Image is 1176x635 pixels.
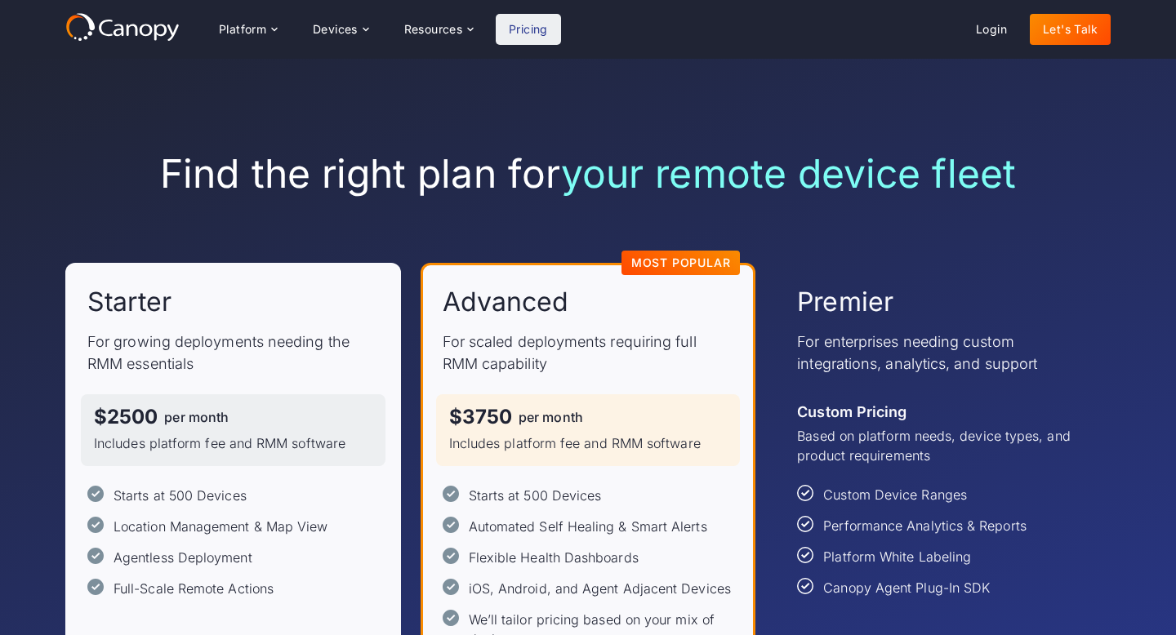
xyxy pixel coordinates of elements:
[496,14,561,45] a: Pricing
[823,485,967,504] div: Custom Device Ranges
[87,331,379,375] p: For growing deployments needing the RMM essentials
[65,150,1111,198] h1: Find the right plan for
[87,285,172,319] h2: Starter
[1030,14,1111,45] a: Let's Talk
[631,257,731,269] div: Most Popular
[114,517,327,536] div: Location Management & Map View
[797,285,893,319] h2: Premier
[443,331,734,375] p: For scaled deployments requiring full RMM capability
[469,517,707,536] div: Automated Self Healing & Smart Alerts
[469,548,639,567] div: Flexible Health Dashboards
[94,433,372,453] p: Includes platform fee and RMM software
[797,331,1089,375] p: For enterprises needing custom integrations, analytics, and support
[823,547,971,566] div: Platform White Labeling
[449,433,728,453] p: Includes platform fee and RMM software
[449,407,512,427] div: $3750
[963,14,1020,45] a: Login
[797,401,906,423] div: Custom Pricing
[469,579,731,598] div: iOS, Android, and Agent Adjacent Devices
[823,578,990,597] div: Canopy Agent Plug-In SDK
[219,24,266,35] div: Platform
[469,486,602,505] div: Starts at 500 Devices
[823,516,1026,535] div: Performance Analytics & Reports
[561,149,1016,198] span: your remote device fleet
[797,426,1089,465] p: Based on platform needs, device types, and product requirements
[164,411,229,424] div: per month
[443,285,569,319] h2: Advanced
[313,24,358,35] div: Devices
[404,24,463,35] div: Resources
[114,486,247,505] div: Starts at 500 Devices
[114,548,252,567] div: Agentless Deployment
[519,411,583,424] div: per month
[94,407,158,427] div: $2500
[114,579,274,598] div: Full-Scale Remote Actions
